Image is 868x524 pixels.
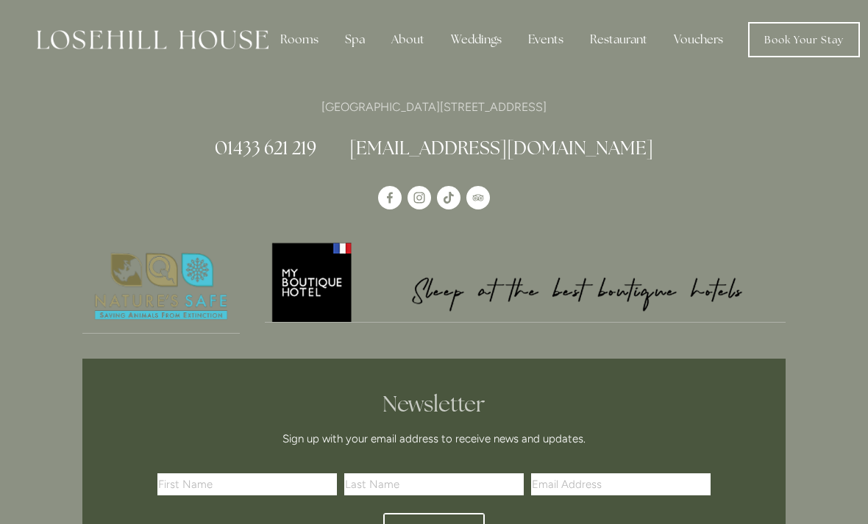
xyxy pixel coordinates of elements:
img: Losehill House [37,30,268,49]
input: First Name [157,473,337,495]
div: Rooms [268,25,330,54]
img: My Boutique Hotel - Logo [265,240,786,322]
h2: Newsletter [163,391,705,417]
p: [GEOGRAPHIC_DATA][STREET_ADDRESS] [82,97,786,117]
a: Book Your Stay [748,22,860,57]
p: Sign up with your email address to receive news and updates. [163,430,705,448]
a: My Boutique Hotel - Logo [265,240,786,323]
a: TripAdvisor [466,186,490,209]
a: Vouchers [662,25,735,54]
div: About [380,25,436,54]
a: Nature's Safe - Logo [82,240,240,334]
div: Spa [333,25,377,54]
input: Email Address [531,473,711,495]
a: 01433 621 219 [215,136,316,159]
div: Events [516,25,575,54]
a: [EMAIL_ADDRESS][DOMAIN_NAME] [349,136,653,159]
a: TikTok [437,186,460,209]
a: Losehill House Hotel & Spa [378,186,402,209]
input: Last Name [344,473,524,495]
a: Instagram [408,186,431,209]
div: Restaurant [578,25,659,54]
img: Nature's Safe - Logo [82,240,240,333]
div: Weddings [439,25,513,54]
